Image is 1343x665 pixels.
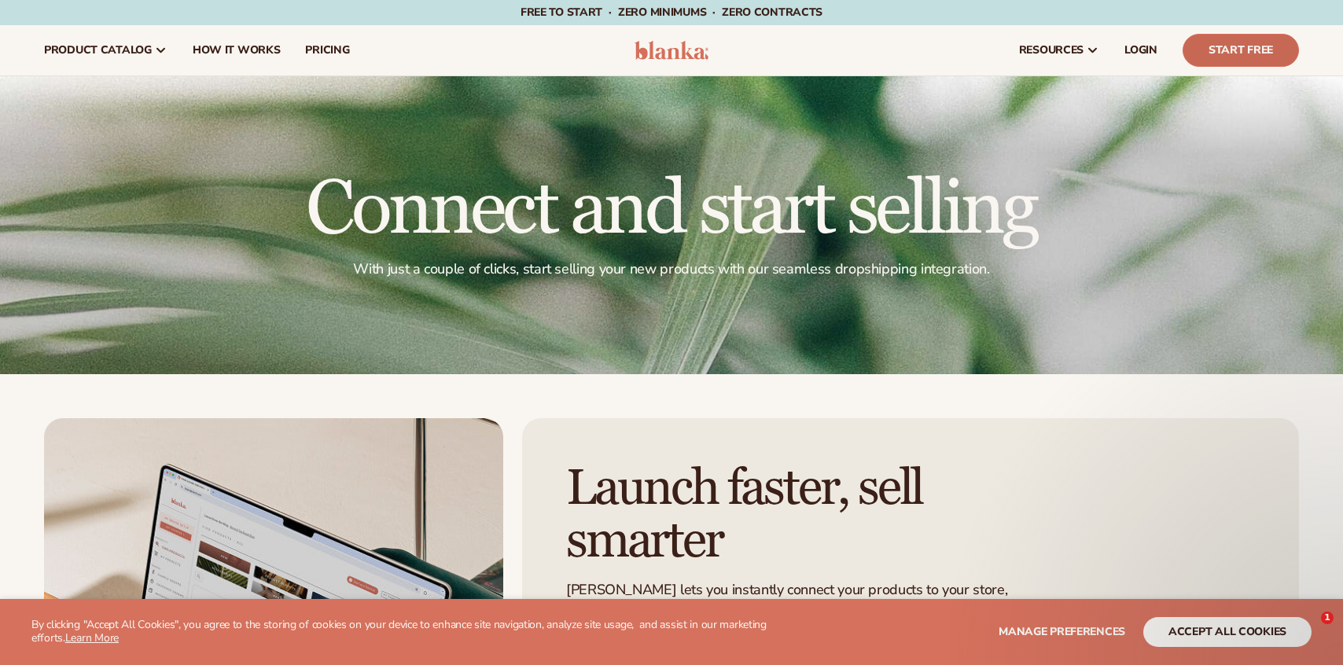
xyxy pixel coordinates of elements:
iframe: Intercom live chat [1289,612,1326,649]
img: logo [635,41,709,60]
span: product catalog [44,44,152,57]
span: resources [1019,44,1084,57]
span: Manage preferences [999,624,1125,639]
a: How It Works [180,25,293,75]
h1: Connect and start selling [306,172,1036,248]
p: [PERSON_NAME] lets you instantly connect your products to your store, so you can start selling wi... [566,581,1010,618]
p: With just a couple of clicks, start selling your new products with our seamless dropshipping inte... [306,260,1036,278]
a: Learn More [65,630,119,645]
h2: Launch faster, sell smarter [566,462,1044,568]
span: 1 [1321,612,1334,624]
a: pricing [293,25,362,75]
a: LOGIN [1112,25,1170,75]
a: resources [1006,25,1112,75]
span: Free to start · ZERO minimums · ZERO contracts [521,5,822,20]
button: accept all cookies [1143,617,1312,647]
a: Start Free [1183,34,1299,67]
span: pricing [305,44,349,57]
a: product catalog [31,25,180,75]
span: LOGIN [1124,44,1157,57]
button: Manage preferences [999,617,1125,647]
span: How It Works [193,44,281,57]
p: By clicking "Accept All Cookies", you agree to the storing of cookies on your device to enhance s... [31,619,792,645]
